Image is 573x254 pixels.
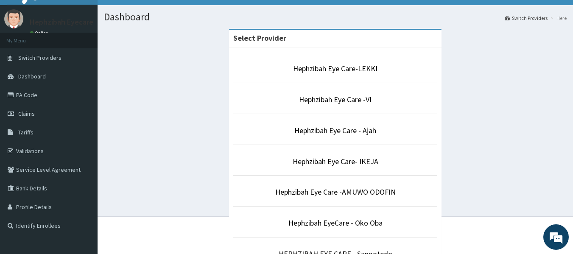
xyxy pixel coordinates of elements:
[18,73,46,80] span: Dashboard
[18,128,34,136] span: Tariffs
[30,30,50,36] a: Online
[505,14,548,22] a: Switch Providers
[293,64,377,73] a: Hephzibah Eye Care-LEKKI
[548,14,567,22] li: Here
[294,126,376,135] a: Hephzibah Eye Care - Ajah
[288,218,383,228] a: Hephzibah EyeCare - Oko Oba
[30,18,93,26] p: Hephzibah Eyecare
[18,110,35,117] span: Claims
[275,187,396,197] a: Hephzibah Eye Care -AMUWO ODOFIN
[104,11,567,22] h1: Dashboard
[18,54,61,61] span: Switch Providers
[293,156,378,166] a: Hephzibah Eye Care- IKEJA
[4,9,23,28] img: User Image
[233,33,286,43] strong: Select Provider
[299,95,372,104] a: Hephzibah Eye Care -VI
